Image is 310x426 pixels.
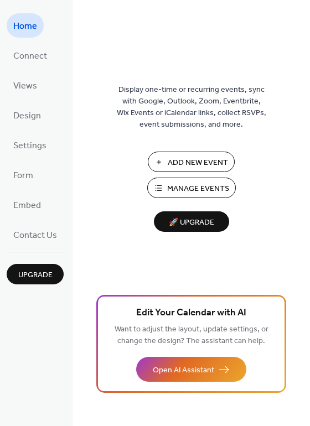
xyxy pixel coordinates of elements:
span: Design [13,107,41,125]
a: Form [7,163,40,187]
button: Upgrade [7,264,64,284]
a: Home [7,13,44,38]
span: 🚀 Upgrade [161,215,223,230]
span: Embed [13,197,41,215]
button: Manage Events [147,178,236,198]
span: Edit Your Calendar with AI [136,305,246,321]
span: Open AI Assistant [153,365,214,376]
button: Open AI Assistant [136,357,246,382]
span: Home [13,18,37,35]
button: Add New Event [148,152,235,172]
a: Views [7,73,44,97]
a: Design [7,103,48,127]
span: Manage Events [167,183,229,195]
span: Views [13,77,37,95]
button: 🚀 Upgrade [154,211,229,232]
span: Form [13,167,33,185]
a: Contact Us [7,222,64,247]
span: Connect [13,48,47,65]
a: Embed [7,193,48,217]
a: Settings [7,133,53,157]
span: Settings [13,137,46,155]
span: Upgrade [18,269,53,281]
span: Want to adjust the layout, update settings, or change the design? The assistant can help. [115,322,268,349]
span: Contact Us [13,227,57,245]
span: Display one-time or recurring events, sync with Google, Outlook, Zoom, Eventbrite, Wix Events or ... [117,84,266,131]
a: Connect [7,43,54,67]
span: Add New Event [168,157,228,169]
